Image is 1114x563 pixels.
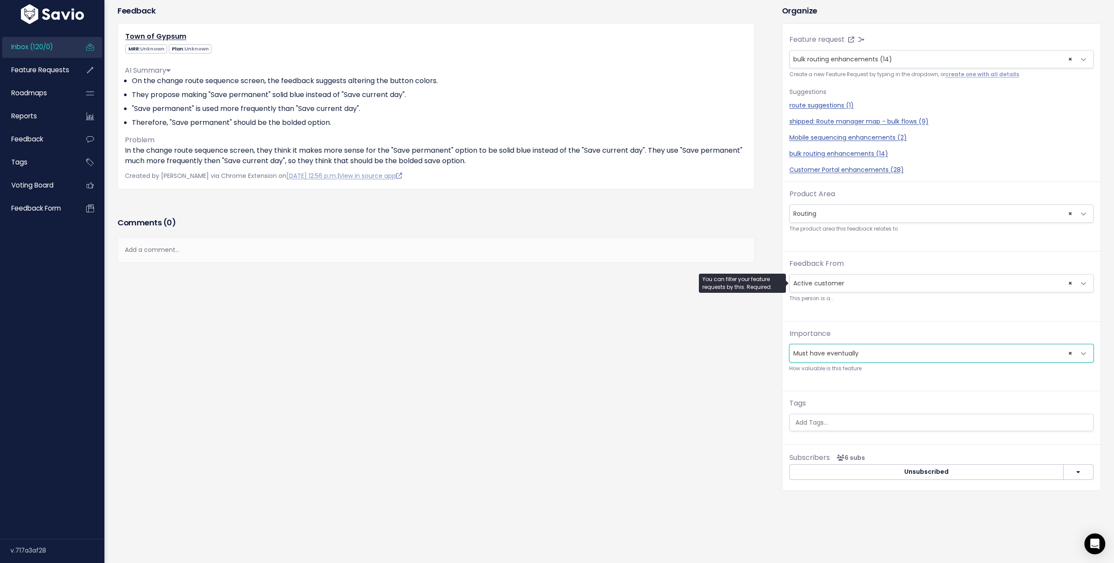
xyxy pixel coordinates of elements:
[286,171,337,180] a: [DATE] 12:56 p.m.
[117,217,755,229] h3: Comments ( )
[789,464,1064,480] button: Unsubscribed
[125,65,171,75] span: AI Summary
[117,5,155,17] h3: Feedback
[2,175,72,195] a: Voting Board
[2,37,72,57] a: Inbox (120/0)
[789,452,830,462] span: Subscribers
[789,149,1094,158] a: bulk routing enhancements (14)
[11,65,69,74] span: Feature Requests
[132,104,747,114] li: "Save permanent" is used more frequently than "Save current day".
[1068,205,1072,222] span: ×
[789,87,1094,97] p: Suggestions
[11,158,27,167] span: Tags
[169,44,211,54] span: Plan:
[125,44,167,54] span: MRR:
[790,275,1076,292] span: Active customer
[789,34,845,45] label: Feature request
[789,133,1094,142] a: Mobile sequencing enhancements (2)
[789,294,1094,303] small: This person is a...
[789,344,1094,362] span: Must have eventually
[1068,345,1072,362] span: ×
[790,205,1076,222] span: Routing
[789,258,844,269] label: Feedback From
[11,204,61,213] span: Feedback form
[125,135,154,145] span: Problem
[132,76,747,86] li: On the change route sequence screen, the feedback suggests altering the button colors.
[10,539,104,562] div: v.717a3af28
[789,204,1094,223] span: Routing
[339,171,402,180] a: View in source app
[125,145,747,166] p: In the change route sequence screen, they think it makes more sense for the "Save permanent" opti...
[125,31,186,41] a: Town of Gypsum
[11,134,43,144] span: Feedback
[132,90,747,100] li: They propose making "Save permanent" solid blue instead of "Save current day".
[11,88,47,97] span: Roadmaps
[790,50,1076,68] span: bulk routing enhancements (14)
[833,453,865,462] span: <p><strong>Subscribers</strong><br><br> - Hannah Foster<br> - jose caselles<br> - Kris Casalla<br...
[117,237,755,263] div: Add a comment...
[140,45,164,52] span: Unknown
[1068,50,1072,68] span: ×
[789,50,1094,68] span: bulk routing enhancements (14)
[789,328,831,339] label: Importance
[1068,275,1072,292] span: ×
[11,111,37,121] span: Reports
[782,5,1101,17] h3: Organize
[699,274,786,293] div: You can filter your feature requests by this. Required.
[2,83,72,103] a: Roadmaps
[2,129,72,149] a: Feedback
[790,345,1076,362] span: Must have eventually
[185,45,209,52] span: Unknown
[2,198,72,218] a: Feedback form
[792,418,1095,427] input: Add Tags...
[2,106,72,126] a: Reports
[125,171,402,180] span: Created by [PERSON_NAME] via Chrome Extension on |
[789,225,1094,234] small: The product area this feedback relates to
[789,101,1094,110] a: route suggestions (1)
[789,117,1094,126] a: shipped: Route manager map - bulk flows (9)
[2,60,72,80] a: Feature Requests
[945,71,1019,78] a: create one with all details
[167,217,172,228] span: 0
[11,42,53,51] span: Inbox (120/0)
[789,398,806,409] label: Tags
[793,55,892,64] span: bulk routing enhancements (14)
[789,70,1094,79] small: Create a new Feature Request by typing in the dropdown, or .
[19,4,86,24] img: logo-white.9d6f32f41409.svg
[1084,533,1105,554] div: Open Intercom Messenger
[789,274,1094,292] span: Active customer
[789,165,1094,174] a: Customer Portal enhancements (28)
[132,117,747,128] li: Therefore, "Save permanent" should be the bolded option.
[2,152,72,172] a: Tags
[789,364,1094,373] small: How valuable is this feature
[789,189,835,199] label: Product Area
[11,181,54,190] span: Voting Board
